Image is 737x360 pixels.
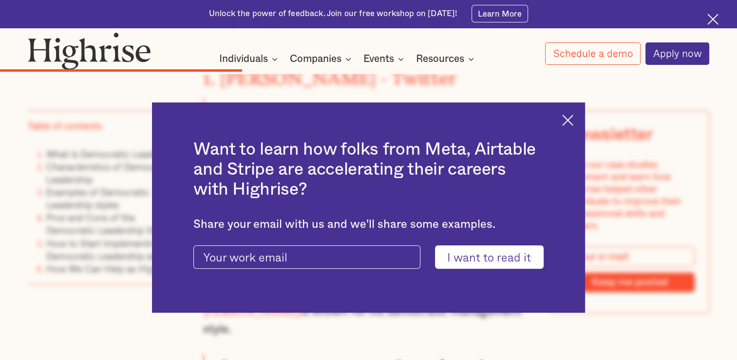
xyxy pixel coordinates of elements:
[209,8,457,20] div: Unlock the power of feedback. Join our free workshop on [DATE]!
[193,245,544,268] form: current-ascender-blog-article-modal-form
[472,5,529,22] a: Learn More
[363,53,407,65] div: Events
[562,115,573,126] img: Cross icon
[193,245,420,268] input: Your work email
[707,14,718,25] img: Cross icon
[28,32,151,69] img: Highrise logo
[416,53,464,65] div: Resources
[645,42,710,65] a: Apply now
[416,53,477,65] div: Resources
[363,53,394,65] div: Events
[435,245,544,268] input: I want to read it
[290,53,341,65] div: Companies
[545,42,641,65] a: Schedule a demo
[290,53,354,65] div: Companies
[193,218,544,232] div: Share your email with us and we'll share some examples.
[219,53,281,65] div: Individuals
[219,53,268,65] div: Individuals
[193,140,544,200] h2: Want to learn how folks from Meta, Airtable and Stripe are accelerating their careers with Highrise?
